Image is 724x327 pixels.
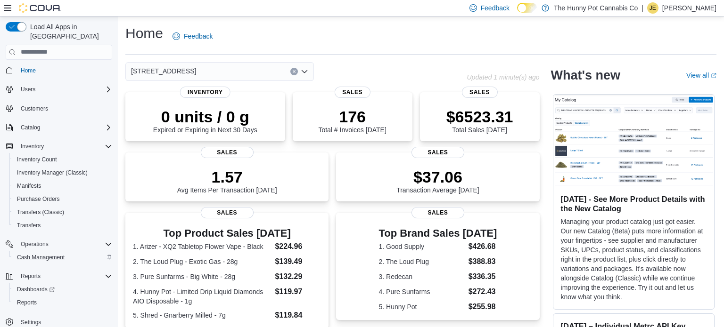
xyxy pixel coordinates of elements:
[379,242,465,251] dt: 1. Good Supply
[13,154,112,165] span: Inventory Count
[554,2,638,14] p: The Hunny Pot Cannabis Co
[201,207,254,218] span: Sales
[133,242,271,251] dt: 1. Arizer - XQ2 Tabletop Flower Vape - Black
[275,310,321,321] dd: $119.84
[17,222,41,229] span: Transfers
[201,147,254,158] span: Sales
[2,270,116,283] button: Reports
[17,169,88,176] span: Inventory Manager (Classic)
[21,272,41,280] span: Reports
[13,207,68,218] a: Transfers (Classic)
[184,32,213,41] span: Feedback
[642,2,643,14] p: |
[9,179,116,192] button: Manifests
[467,73,539,81] p: Updated 1 minute(s) ago
[17,141,112,152] span: Inventory
[275,256,321,267] dd: $139.49
[9,153,116,166] button: Inventory Count
[396,167,479,186] p: $37.06
[9,283,116,296] a: Dashboards
[133,228,321,239] h3: Top Product Sales [DATE]
[177,167,277,186] p: 1.57
[13,220,112,231] span: Transfers
[411,207,464,218] span: Sales
[318,107,386,126] p: 176
[9,166,116,179] button: Inventory Manager (Classic)
[561,217,707,302] p: Managing your product catalog just got easier. Our new Catalog (Beta) puts more information at yo...
[481,3,510,13] span: Feedback
[26,22,112,41] span: Load All Apps in [GEOGRAPHIC_DATA]
[379,228,497,239] h3: Top Brand Sales [DATE]
[13,154,61,165] a: Inventory Count
[13,252,68,263] a: Cash Management
[13,167,112,178] span: Inventory Manager (Classic)
[21,67,36,74] span: Home
[133,272,271,281] dt: 3. Pure Sunfarms - Big White - 28g
[686,72,716,79] a: View allExternal link
[153,107,257,134] div: Expired or Expiring in Next 30 Days
[551,68,620,83] h2: What's new
[13,220,44,231] a: Transfers
[17,271,112,282] span: Reports
[17,239,52,250] button: Operations
[17,156,57,163] span: Inventory Count
[17,84,39,95] button: Users
[13,193,112,205] span: Purchase Orders
[17,122,44,133] button: Catalog
[17,141,48,152] button: Inventory
[13,284,58,295] a: Dashboards
[17,65,40,76] a: Home
[21,143,44,150] span: Inventory
[13,180,45,191] a: Manifests
[133,257,271,266] dt: 2. The Loud Plug - Exotic Gas - 28g
[13,167,91,178] a: Inventory Manager (Classic)
[461,87,497,98] span: Sales
[2,238,116,251] button: Operations
[469,241,497,252] dd: $426.68
[9,219,116,232] button: Transfers
[2,121,116,134] button: Catalog
[9,251,116,264] button: Cash Management
[17,239,112,250] span: Operations
[446,107,513,134] div: Total Sales [DATE]
[561,194,707,213] h3: [DATE] - See More Product Details with the New Catalog
[153,107,257,126] p: 0 units / 0 g
[2,140,116,153] button: Inventory
[275,271,321,282] dd: $132.29
[21,240,49,248] span: Operations
[290,68,298,75] button: Clear input
[396,167,479,194] div: Transaction Average [DATE]
[711,73,716,79] svg: External link
[379,287,465,296] dt: 4. Pure Sunfarms
[13,284,112,295] span: Dashboards
[647,2,658,14] div: Jillian Emerson
[169,27,216,46] a: Feedback
[17,122,112,133] span: Catalog
[133,311,271,320] dt: 5. Shred - Gnarberry Milled - 7g
[13,180,112,191] span: Manifests
[133,287,271,306] dt: 4. Hunny Pot - Limited Drip Liquid Diamonds AIO Disposable - 1g
[13,193,64,205] a: Purchase Orders
[17,195,60,203] span: Purchase Orders
[17,208,64,216] span: Transfers (Classic)
[469,256,497,267] dd: $388.83
[21,124,40,131] span: Catalog
[17,84,112,95] span: Users
[17,286,55,293] span: Dashboards
[13,207,112,218] span: Transfers (Classic)
[379,257,465,266] dt: 2. The Loud Plug
[411,147,464,158] span: Sales
[9,192,116,206] button: Purchase Orders
[17,299,37,306] span: Reports
[17,254,65,261] span: Cash Management
[379,302,465,311] dt: 5. Hunny Pot
[17,103,52,114] a: Customers
[469,301,497,312] dd: $255.98
[131,65,196,77] span: [STREET_ADDRESS]
[21,105,48,112] span: Customers
[19,3,61,13] img: Cova
[275,286,321,297] dd: $119.97
[650,2,656,14] span: JE
[21,86,35,93] span: Users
